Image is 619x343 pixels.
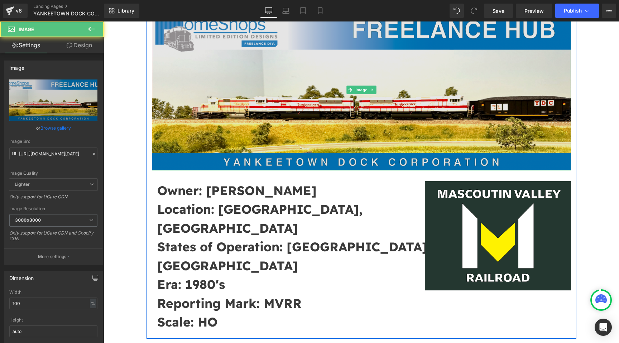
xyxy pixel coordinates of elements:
div: Width [9,290,97,295]
button: More settings [4,248,102,265]
div: Image Src [9,139,97,144]
button: Publish [555,4,599,18]
div: % [90,299,96,308]
input: Link [9,148,97,160]
a: Desktop [260,4,277,18]
input: auto [9,325,97,337]
span: Preview [524,7,544,15]
button: Undo [450,4,464,18]
b: Owner: [PERSON_NAME] [54,161,213,177]
span: Publish [564,8,582,14]
a: Expand / Collapse [265,64,273,73]
div: Only support for UCare CDN [9,194,97,204]
b: Reporting Mark: MVRR [54,274,198,290]
span: Save [493,7,504,15]
a: New Library [104,4,139,18]
a: Browse gallery [40,122,71,134]
a: Mobile [312,4,329,18]
a: Tablet [294,4,312,18]
div: Dimension [9,271,34,281]
a: Landing Pages [33,4,116,9]
span: YANKEETOWN DOCK CORPORATION [33,11,102,16]
a: v6 [3,4,28,18]
b: Era: 1980's [54,255,121,271]
a: Design [53,37,105,53]
div: Open Intercom Messenger [595,319,612,336]
b: States of Operation: [GEOGRAPHIC_DATA], [GEOGRAPHIC_DATA] [54,217,327,252]
div: Image [9,61,24,71]
div: Image Resolution [9,206,97,211]
span: Image [19,26,34,32]
div: or [9,124,97,132]
div: Only support for UCare CDN and Shopify CDN [9,230,97,246]
span: Image [250,64,265,73]
div: Image Quality [9,171,97,176]
input: auto [9,298,97,309]
button: More [602,4,616,18]
a: Laptop [277,4,294,18]
b: 3000x3000 [15,217,41,223]
b: Location: [GEOGRAPHIC_DATA], [GEOGRAPHIC_DATA] [54,180,259,214]
div: v6 [14,6,23,15]
span: Library [117,8,134,14]
div: Height [9,318,97,323]
p: More settings [38,253,67,260]
b: Scale: HO [54,293,114,308]
button: Redo [467,4,481,18]
b: Lighter [15,182,30,187]
a: Preview [516,4,552,18]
